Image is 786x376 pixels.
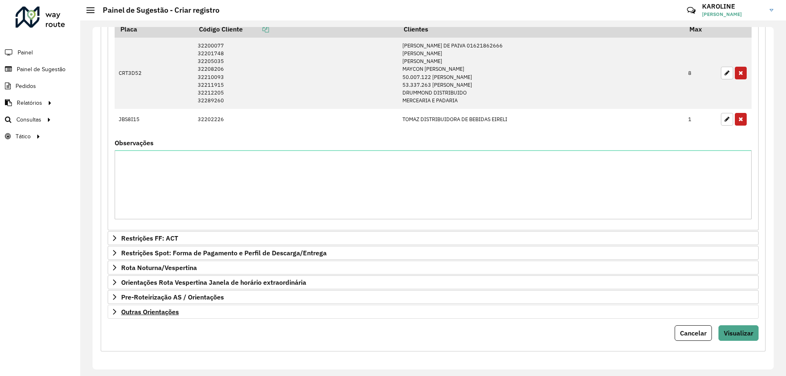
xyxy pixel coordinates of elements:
[243,25,269,33] a: Copiar
[108,231,759,245] a: Restrições FF: ACT
[115,109,194,130] td: JBS8I15
[115,20,194,38] th: Placa
[684,20,717,38] th: Max
[121,294,224,300] span: Pre-Roteirização AS / Orientações
[115,138,154,148] label: Observações
[684,109,717,130] td: 1
[115,38,194,109] td: CRT3D52
[398,38,684,109] td: [PERSON_NAME] DE PAIVA 01621862666 [PERSON_NAME] [PERSON_NAME] MAYCON [PERSON_NAME] 50.007.122 [P...
[16,115,41,124] span: Consultas
[17,65,65,74] span: Painel de Sugestão
[194,109,398,130] td: 32202226
[194,20,398,38] th: Código Cliente
[194,38,398,109] td: 32200077 32201748 32205035 32208206 32210093 32211915 32212205 32289260
[121,308,179,315] span: Outras Orientações
[682,2,700,19] a: Contato Rápido
[108,246,759,260] a: Restrições Spot: Forma de Pagamento e Perfil de Descarga/Entrega
[702,2,763,10] h3: KAROLINE
[718,325,759,341] button: Visualizar
[680,329,707,337] span: Cancelar
[724,329,753,337] span: Visualizar
[17,99,42,107] span: Relatórios
[121,264,197,271] span: Rota Noturna/Vespertina
[675,325,712,341] button: Cancelar
[121,235,178,241] span: Restrições FF: ACT
[684,38,717,109] td: 8
[108,305,759,319] a: Outras Orientações
[108,261,759,275] a: Rota Noturna/Vespertina
[16,82,36,90] span: Pedidos
[108,290,759,304] a: Pre-Roteirização AS / Orientações
[95,6,219,15] h2: Painel de Sugestão - Criar registro
[398,20,684,38] th: Clientes
[121,250,327,256] span: Restrições Spot: Forma de Pagamento e Perfil de Descarga/Entrega
[108,275,759,289] a: Orientações Rota Vespertina Janela de horário extraordinária
[16,132,31,141] span: Tático
[121,279,306,286] span: Orientações Rota Vespertina Janela de horário extraordinária
[398,109,684,130] td: TOMAZ DISTRIBUIDORA DE BEBIDAS EIRELI
[702,11,763,18] span: [PERSON_NAME]
[18,48,33,57] span: Painel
